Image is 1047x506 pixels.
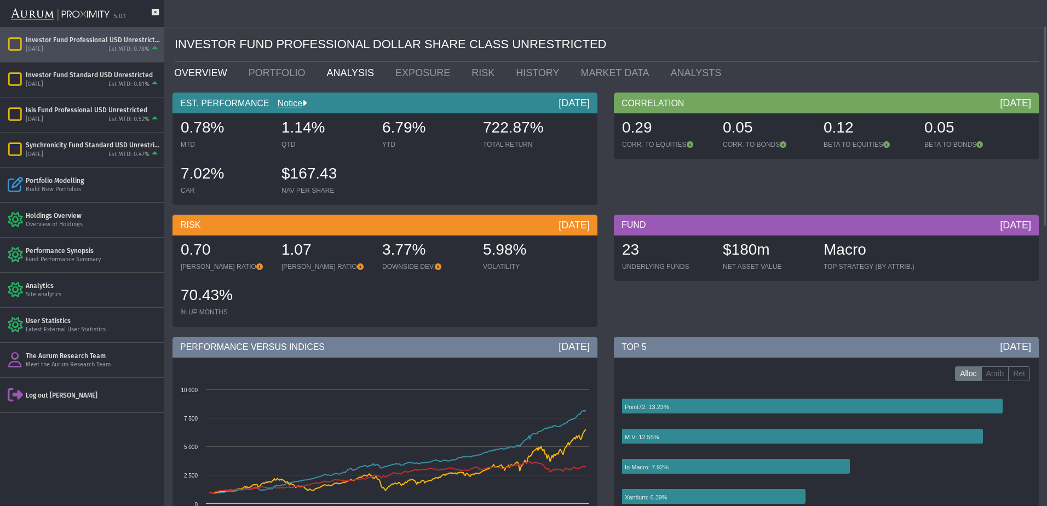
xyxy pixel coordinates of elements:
[483,262,573,271] div: VOLATILITY
[26,361,160,369] div: Meet the Aurum Research Team
[281,262,371,271] div: [PERSON_NAME] RATIO
[824,262,914,271] div: TOP STRATEGY (BY ATTRIB.)
[26,45,43,54] div: [DATE]
[281,163,371,186] div: $167.43
[559,340,590,353] div: [DATE]
[172,337,597,358] div: PERFORMANCE VERSUS INDICES
[1008,366,1030,382] label: Ret
[26,352,160,360] div: The Aurum Research Team
[483,239,573,262] div: 5.98%
[26,116,43,124] div: [DATE]
[824,239,914,262] div: Macro
[483,140,573,149] div: TOTAL RETURN
[26,291,160,299] div: Site analytics
[318,62,387,84] a: ANALYSIS
[924,140,1014,149] div: BETA TO BONDS
[26,391,160,400] div: Log out [PERSON_NAME]
[508,62,572,84] a: HISTORY
[184,416,198,422] text: 7 500
[1000,219,1031,232] div: [DATE]
[622,140,712,149] div: CORR. TO EQUITIES
[625,464,669,470] text: Io Macro: 7.92%
[11,3,110,27] img: Aurum-Proximity%20white.svg
[614,93,1039,113] div: CORRELATION
[175,27,1039,62] div: INVESTOR FUND PROFESSIONAL DOLLAR SHARE CLASS UNRESTRICTED
[663,62,735,84] a: ANALYSTS
[1000,96,1031,110] div: [DATE]
[622,239,712,262] div: 23
[269,97,307,110] div: Notice
[382,239,472,262] div: 3.77%
[181,239,271,262] div: 0.70
[172,93,597,113] div: EST. PERFORMANCE
[382,262,472,271] div: DOWNSIDE DEV.
[108,81,149,89] div: Est MTD: 0.81%
[26,281,160,290] div: Analytics
[181,308,271,317] div: % UP MONTHS
[824,117,913,140] div: 0.12
[26,246,160,255] div: Performance Synopsis
[981,366,1009,382] label: Attrib
[181,119,224,136] span: 0.78%
[382,117,472,140] div: 6.79%
[172,215,597,235] div: RISK
[181,163,271,186] div: 7.02%
[181,262,271,271] div: [PERSON_NAME] RATIO
[26,151,43,159] div: [DATE]
[181,140,271,149] div: MTD
[240,62,319,84] a: PORTFOLIO
[26,221,160,229] div: Overview of Holdings
[382,140,472,149] div: YTD
[181,186,271,195] div: CAR
[614,215,1039,235] div: FUND
[184,444,198,450] text: 5 000
[622,262,712,271] div: UNDERLYING FUNDS
[723,140,813,149] div: CORR. TO BONDS
[26,326,160,334] div: Latest External User Statistics
[26,176,160,185] div: Portfolio Modelling
[108,45,149,54] div: Est MTD: 0.78%
[26,186,160,194] div: Build New Portfolios
[26,36,160,44] div: Investor Fund Professional USD Unrestricted
[181,285,271,308] div: 70.43%
[108,116,149,124] div: Est MTD: 0.52%
[281,140,371,149] div: QTD
[622,119,652,136] span: 0.29
[723,262,813,271] div: NET ASSET VALUE
[26,71,160,79] div: Investor Fund Standard USD Unrestricted
[573,62,663,84] a: MARKET DATA
[281,119,325,136] span: 1.14%
[26,81,43,89] div: [DATE]
[26,256,160,264] div: Fund Performance Summary
[114,13,126,21] div: 5.0.1
[387,62,463,84] a: EXPOSURE
[281,239,371,262] div: 1.07
[559,219,590,232] div: [DATE]
[166,62,240,84] a: OVERVIEW
[1000,340,1031,353] div: [DATE]
[483,117,573,140] div: 722.87%
[625,434,659,440] text: M V: 12.55%
[723,239,813,262] div: $180m
[184,473,198,479] text: 2 500
[26,317,160,325] div: User Statistics
[26,211,160,220] div: Holdings Overview
[924,117,1014,140] div: 0.05
[723,117,813,140] div: 0.05
[26,141,160,150] div: Synchronicity Fund Standard USD Unrestricted
[269,99,302,108] a: Notice
[181,387,198,393] text: 10 000
[559,96,590,110] div: [DATE]
[955,366,981,382] label: Alloc
[281,186,371,195] div: NAV PER SHARE
[26,106,160,114] div: Isis Fund Professional USD Unrestricted
[824,140,913,149] div: BETA TO EQUITIES
[108,151,149,159] div: Est MTD: 0.47%
[614,337,1039,358] div: TOP 5
[625,494,668,501] text: Xantium: 6.39%
[625,404,669,410] text: Point72: 13.23%
[463,62,508,84] a: RISK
